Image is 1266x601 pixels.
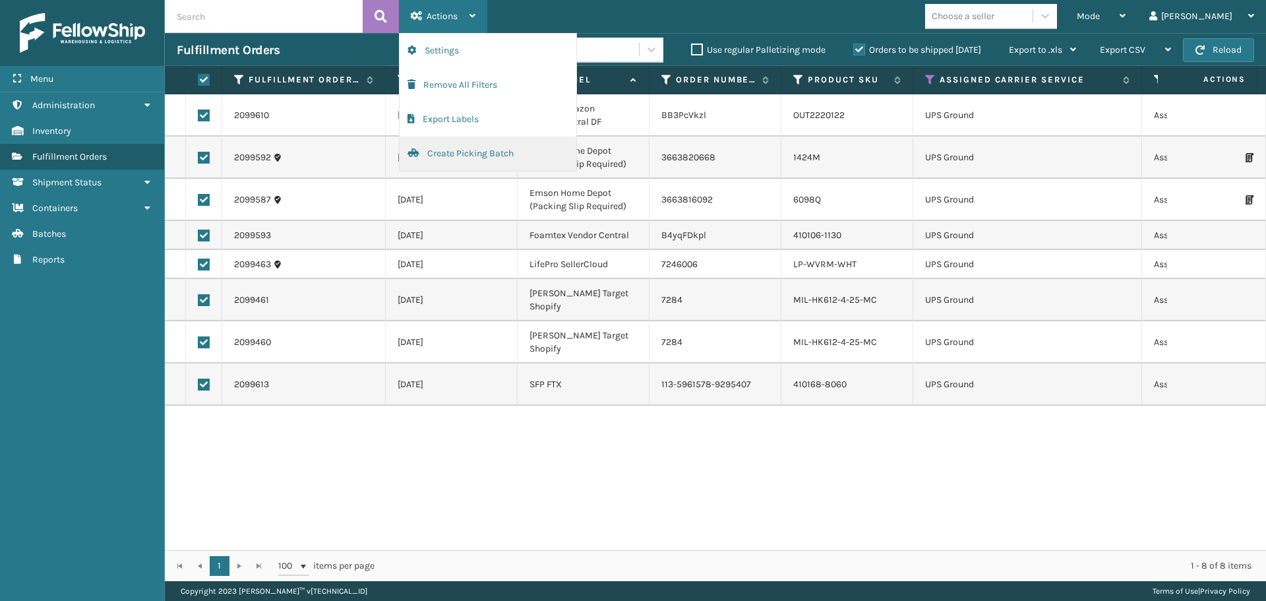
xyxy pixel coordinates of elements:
td: 3663816092 [649,179,781,221]
div: 1 - 8 of 8 items [393,559,1251,573]
i: Print Packing Slip [1246,153,1253,162]
span: Batches [32,228,66,239]
a: 2099613 [234,378,269,391]
a: Privacy Policy [1200,586,1250,596]
a: MIL-HK612-4-25-MC [793,336,877,348]
td: [PERSON_NAME] Target Shopify [518,279,649,321]
a: MIL-HK612-4-25-MC [793,294,877,305]
h3: Fulfillment Orders [177,42,280,58]
a: 2099610 [234,109,269,122]
td: UPS Ground [913,321,1142,364]
td: [DATE] [386,321,518,364]
button: Export Labels [400,102,576,137]
button: Remove All Filters [400,68,576,102]
div: | [1153,581,1250,601]
label: Order Number [676,74,756,86]
td: UPS Ground [913,137,1142,179]
span: Export to .xls [1009,44,1062,55]
a: 1 [210,556,229,576]
label: Channel [544,74,624,86]
div: Choose a seller [932,9,994,23]
a: 2099461 [234,294,269,307]
a: 1424M [793,152,820,163]
label: Assigned Carrier Service [940,74,1116,86]
a: 2099460 [234,336,271,349]
a: OUT2220122 [793,110,845,121]
span: Administration [32,100,95,111]
td: 3663820668 [649,137,781,179]
td: Emson Home Depot (Packing Slip Required) [518,179,649,221]
td: [DATE] [386,179,518,221]
a: 410106-1130 [793,230,841,241]
td: 7284 [649,279,781,321]
button: Settings [400,34,576,68]
label: Use regular Palletizing mode [691,44,826,55]
td: [DATE] [386,137,518,179]
a: LP-WVRM-WHT [793,259,857,270]
img: logo [20,13,145,53]
td: [DATE] [386,250,518,279]
label: Fulfillment Order Id [249,74,360,86]
td: UPS Ground [913,250,1142,279]
a: 2099593 [234,229,271,242]
span: Containers [32,203,78,214]
a: 6098Q [793,194,821,205]
span: Mode [1077,11,1100,22]
td: BB3PcVkzl [649,94,781,137]
span: Fulfillment Orders [32,151,107,162]
a: 410168-8060 [793,379,847,390]
button: Create Picking Batch [400,137,576,171]
td: [DATE] [386,221,518,250]
td: UPS Ground [913,279,1142,321]
span: Actions [1162,69,1253,90]
a: Terms of Use [1153,586,1198,596]
span: Inventory [32,125,71,137]
td: UPS Ground [913,364,1142,406]
td: UPS Ground [913,221,1142,250]
span: 100 [278,559,298,573]
td: 7246006 [649,250,781,279]
td: UPS Ground [913,94,1142,137]
td: [DATE] [386,279,518,321]
p: Copyright 2023 [PERSON_NAME]™ v [TECHNICAL_ID] [181,581,367,601]
label: Product SKU [808,74,888,86]
a: 2099587 [234,193,271,206]
td: LifePro SellerCloud [518,250,649,279]
i: Print Packing Slip [1246,195,1253,205]
span: items per page [278,556,375,576]
td: [PERSON_NAME] Target Shopify [518,321,649,364]
span: Reports [32,254,65,265]
label: Orders to be shipped [DATE] [853,44,981,55]
span: Menu [30,73,53,84]
td: UPS Ground [913,179,1142,221]
span: Shipment Status [32,177,102,188]
a: 2099463 [234,258,271,271]
td: Emson Home Depot (Packing Slip Required) [518,137,649,179]
span: Export CSV [1100,44,1145,55]
td: 7284 [649,321,781,364]
button: Reload [1183,38,1254,62]
td: B4yqFDkpl [649,221,781,250]
span: Actions [427,11,458,22]
a: 2099592 [234,151,271,164]
td: SFP FTX [518,364,649,406]
td: 113-5961578-9295407 [649,364,781,406]
td: [DATE] [386,94,518,137]
td: Decoro Amazon VendorCentral DF [518,94,649,137]
td: [DATE] [386,364,518,406]
td: Foamtex Vendor Central [518,221,649,250]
